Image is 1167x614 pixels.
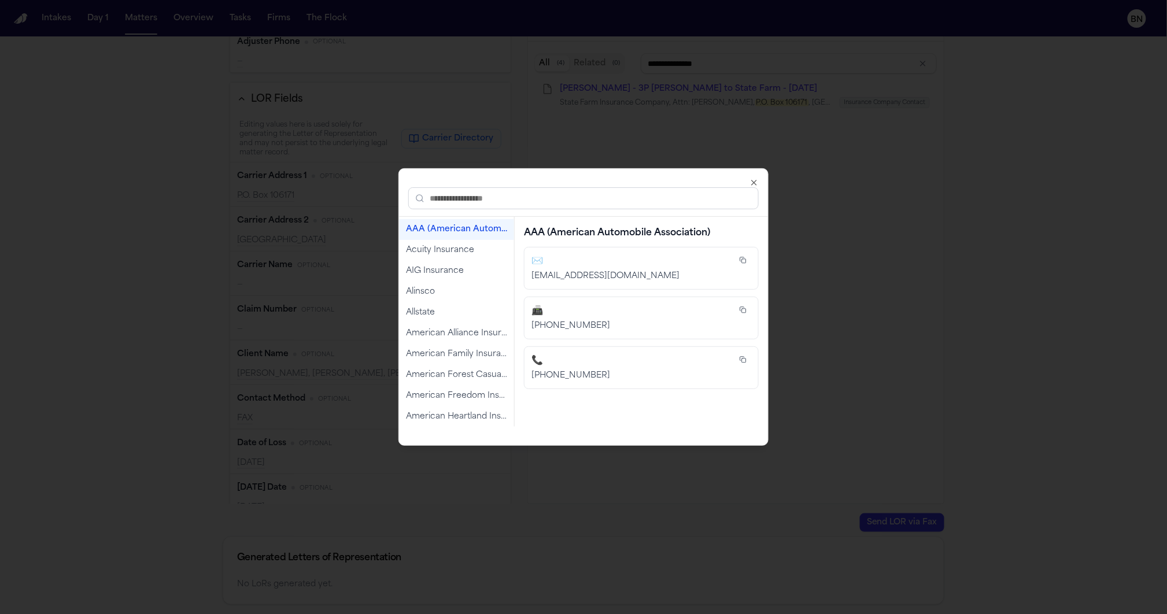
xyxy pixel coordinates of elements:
[406,369,507,381] div: American Forest Casualty
[531,370,730,382] div: [PHONE_NUMBER]
[406,245,507,256] div: Acuity Insurance
[531,271,730,282] div: [EMAIL_ADDRESS][DOMAIN_NAME]
[406,390,507,402] div: American Freedom Insurance
[531,304,543,318] span: 📠
[406,307,507,319] div: Allstate
[399,240,514,261] button: Acuity Insurance
[735,254,751,266] button: Copy to clipboard
[531,354,543,368] span: 📞
[399,386,514,406] button: American Freedom Insurance
[524,226,759,240] h3: AAA (American Automobile Association)
[399,323,514,344] button: American Alliance Insurance
[406,224,507,235] div: AAA (American Automobile Association)
[399,344,514,365] button: American Family Insurance
[406,265,507,277] div: AIG Insurance
[406,411,507,423] div: American Heartland Insurance
[399,261,514,282] button: AIG Insurance
[735,304,751,316] button: Copy to clipboard
[399,219,514,240] button: AAA (American Automobile Association)
[406,286,507,298] div: Alinsco
[399,406,514,427] button: American Heartland Insurance
[399,282,514,302] button: Alinsco
[399,302,514,323] button: Allstate
[531,254,543,268] span: ✉️
[406,349,507,360] div: American Family Insurance
[531,320,730,332] div: [PHONE_NUMBER]
[406,328,507,339] div: American Alliance Insurance
[399,365,514,386] button: American Forest Casualty
[735,354,751,365] button: Copy to clipboard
